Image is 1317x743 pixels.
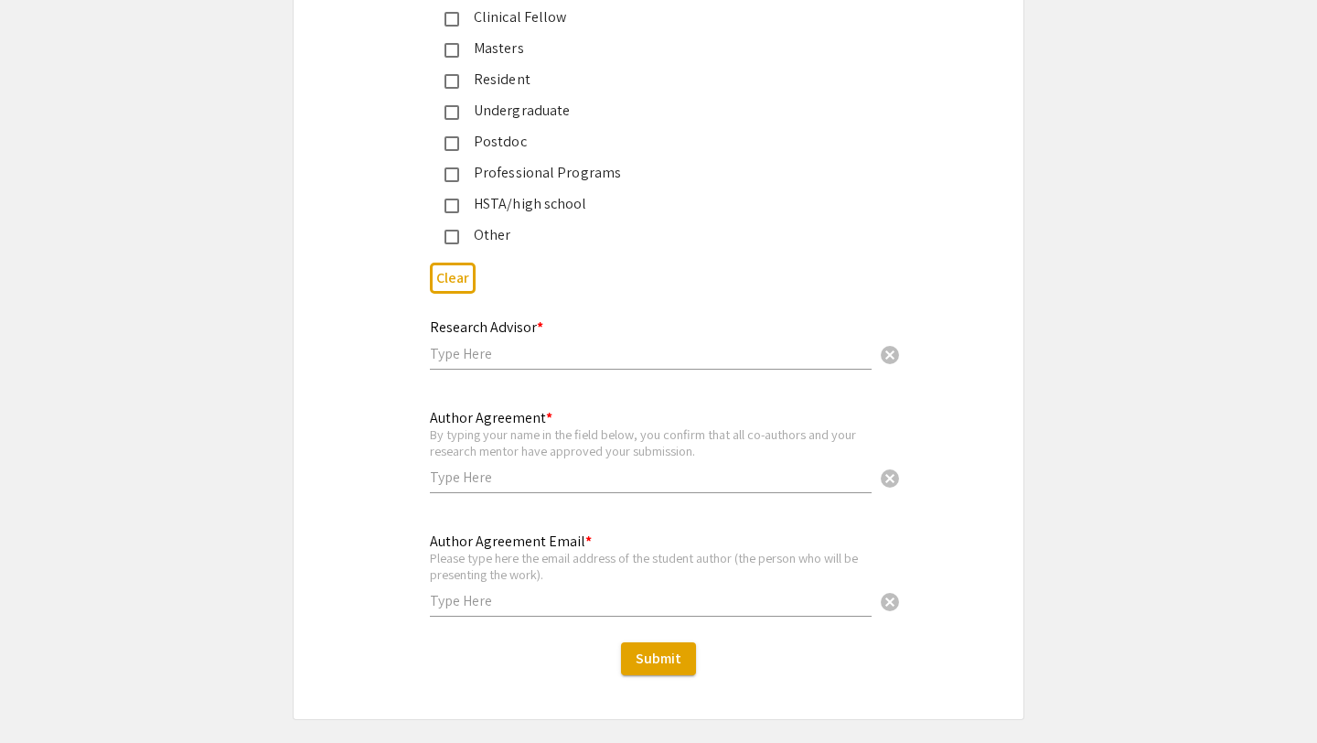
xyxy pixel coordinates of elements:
[430,408,552,427] mat-label: Author Agreement
[621,642,696,675] button: Submit
[459,38,843,59] div: Masters
[879,591,901,613] span: cancel
[430,532,592,551] mat-label: Author Agreement Email
[459,193,843,215] div: HSTA/high school
[872,336,908,372] button: Clear
[430,468,872,487] input: Type Here
[430,550,872,582] div: Please type here the email address of the student author (the person who will be presenting the w...
[459,224,843,246] div: Other
[459,131,843,153] div: Postdoc
[430,591,872,610] input: Type Here
[459,100,843,122] div: Undergraduate
[636,649,681,668] span: Submit
[430,344,872,363] input: Type Here
[430,426,872,458] div: By typing your name in the field below, you confirm that all co-authors and your research mentor ...
[872,583,908,619] button: Clear
[459,69,843,91] div: Resident
[430,318,543,337] mat-label: Research Advisor
[459,6,843,28] div: Clinical Fellow
[14,661,78,729] iframe: Chat
[872,459,908,496] button: Clear
[430,263,476,293] button: Clear
[879,344,901,366] span: cancel
[879,468,901,490] span: cancel
[459,162,843,184] div: Professional Programs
